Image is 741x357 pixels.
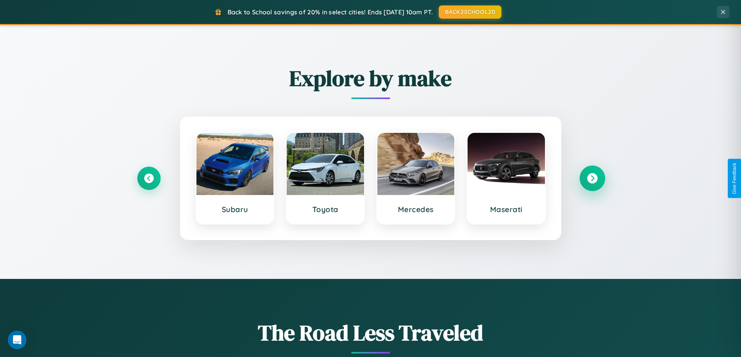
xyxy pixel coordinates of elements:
[439,5,501,19] button: BACK2SCHOOL20
[204,205,266,214] h3: Subaru
[385,205,447,214] h3: Mercedes
[294,205,356,214] h3: Toyota
[137,318,604,348] h1: The Road Less Traveled
[228,8,433,16] span: Back to School savings of 20% in select cities! Ends [DATE] 10am PT.
[8,331,26,349] div: Open Intercom Messenger
[475,205,537,214] h3: Maserati
[137,63,604,93] h2: Explore by make
[732,163,737,194] div: Give Feedback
